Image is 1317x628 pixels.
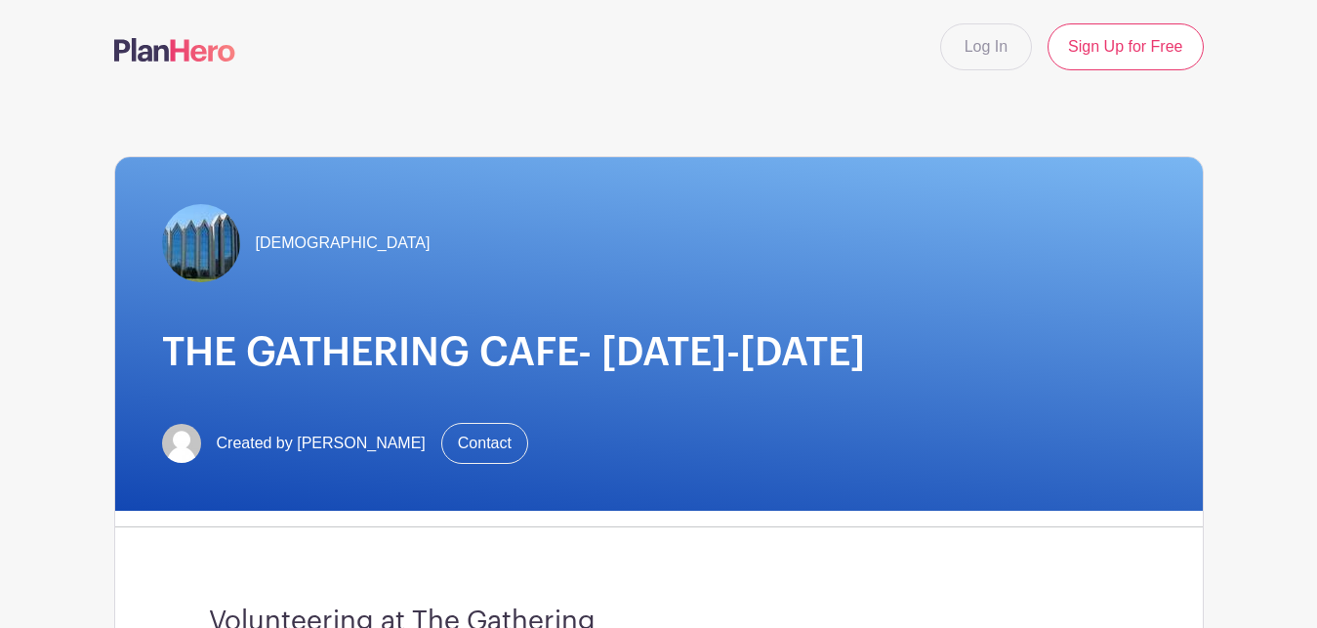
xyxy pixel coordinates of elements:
[162,204,240,282] img: TheGathering.jpeg
[256,231,431,255] span: [DEMOGRAPHIC_DATA]
[162,424,201,463] img: default-ce2991bfa6775e67f084385cd625a349d9dcbb7a52a09fb2fda1e96e2d18dcdb.png
[1048,23,1203,70] a: Sign Up for Free
[114,38,235,62] img: logo-507f7623f17ff9eddc593b1ce0a138ce2505c220e1c5a4e2b4648c50719b7d32.svg
[217,432,426,455] span: Created by [PERSON_NAME]
[162,329,1156,376] h1: THE GATHERING CAFE- [DATE]-[DATE]
[441,423,528,464] a: Contact
[940,23,1032,70] a: Log In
